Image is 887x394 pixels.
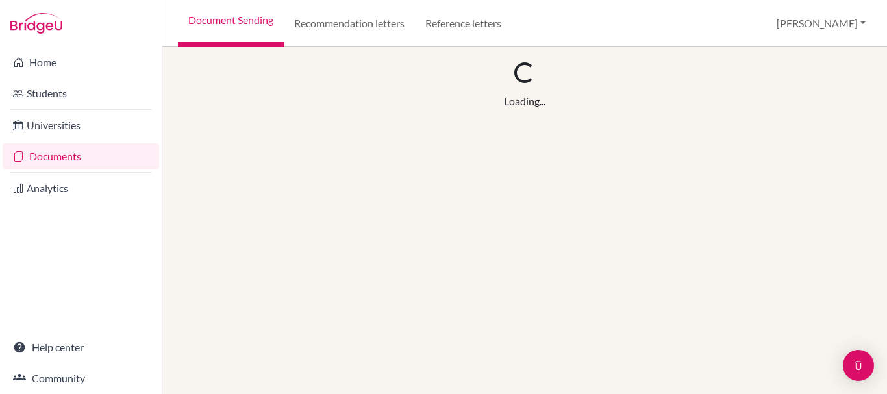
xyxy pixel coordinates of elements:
[3,334,159,360] a: Help center
[3,80,159,106] a: Students
[843,350,874,381] div: Open Intercom Messenger
[3,49,159,75] a: Home
[3,143,159,169] a: Documents
[3,365,159,391] a: Community
[771,11,871,36] button: [PERSON_NAME]
[504,93,545,109] div: Loading...
[10,13,62,34] img: Bridge-U
[3,175,159,201] a: Analytics
[3,112,159,138] a: Universities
